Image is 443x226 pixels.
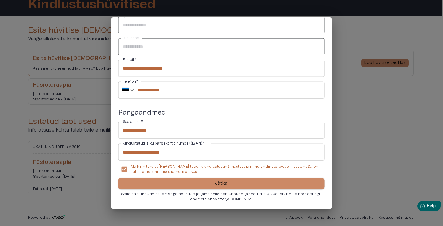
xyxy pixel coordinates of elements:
[396,199,443,215] iframe: Help widget launcher
[123,79,138,84] label: Telefon
[123,57,136,62] label: E-mail
[123,14,131,19] label: Nimi
[215,180,228,187] p: Jätka
[122,87,129,93] img: ee
[118,192,325,202] p: Selle kahjunõude esitamisega nõustute jagama selle kahjunõudega seotud isiklikke tervise- ja bron...
[118,108,325,117] h5: Pangaandmed
[123,141,205,146] label: Kindlustatud isiku pangakonto number (IBAN)
[123,119,143,124] label: Saaja nimi
[131,164,320,174] p: Ma kinnitan, et [PERSON_NAME] teadlik kindlustustingimustest ja minu andmete töötlemisest, nagu o...
[118,178,325,189] button: Jätka
[123,35,139,40] label: Isikukood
